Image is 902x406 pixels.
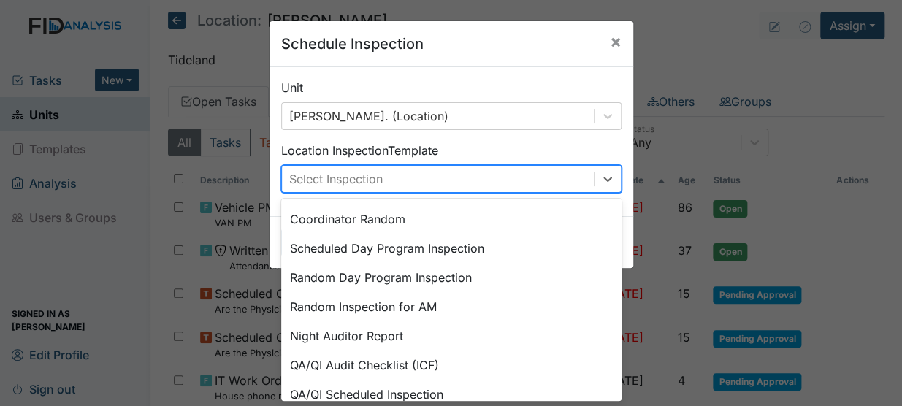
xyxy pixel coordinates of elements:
div: Random Inspection for AM [281,292,622,321]
div: Night Auditor Report [281,321,622,351]
div: Random Day Program Inspection [281,263,622,292]
h5: Schedule Inspection [281,33,424,55]
div: Scheduled Day Program Inspection [281,234,622,263]
div: Coordinator Random [281,204,622,234]
button: Close [598,21,633,62]
span: × [610,31,622,52]
div: [PERSON_NAME]. (Location) [289,107,448,125]
label: Location Inspection Template [281,142,438,159]
div: QA/QI Audit Checklist (ICF) [281,351,622,380]
div: Select Inspection [289,170,383,188]
label: Unit [281,79,303,96]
